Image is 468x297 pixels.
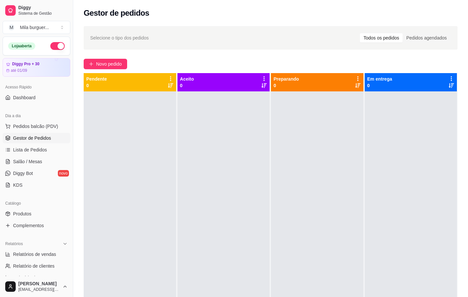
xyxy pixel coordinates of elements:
[18,281,60,287] span: [PERSON_NAME]
[86,76,107,82] p: Pendente
[12,62,40,67] article: Diggy Pro + 30
[3,156,70,167] a: Salão / Mesas
[367,76,392,82] p: Em entrega
[84,59,127,69] button: Novo pedido
[13,170,33,177] span: Diggy Bot
[3,133,70,143] a: Gestor de Pedidos
[18,11,68,16] span: Sistema de Gestão
[86,82,107,89] p: 0
[3,111,70,121] div: Dia a dia
[13,135,51,141] span: Gestor de Pedidos
[3,273,70,283] a: Relatório de mesas
[96,60,122,68] span: Novo pedido
[180,82,194,89] p: 0
[13,182,23,188] span: KDS
[3,58,70,77] a: Diggy Pro + 30até 01/09
[3,198,70,209] div: Catálogo
[3,180,70,190] a: KDS
[50,42,65,50] button: Alterar Status
[13,94,36,101] span: Dashboard
[13,274,53,281] span: Relatório de mesas
[11,68,27,73] article: até 01/09
[403,33,450,42] div: Pedidos agendados
[5,241,23,246] span: Relatórios
[3,145,70,155] a: Lista de Pedidos
[274,76,299,82] p: Preparando
[180,76,194,82] p: Aceito
[13,123,58,130] span: Pedidos balcão (PDV)
[3,209,70,219] a: Produtos
[13,222,44,229] span: Complementos
[8,42,35,50] div: Loja aberta
[3,21,70,34] button: Select a team
[89,62,93,66] span: plus
[3,261,70,271] a: Relatório de clientes
[8,24,15,31] span: M
[18,5,68,11] span: Diggy
[274,82,299,89] p: 0
[3,279,70,294] button: [PERSON_NAME][EMAIL_ADDRESS][DOMAIN_NAME]
[13,158,42,165] span: Salão / Mesas
[13,251,56,258] span: Relatórios de vendas
[3,3,70,18] a: DiggySistema de Gestão
[367,82,392,89] p: 0
[3,121,70,132] button: Pedidos balcão (PDV)
[3,168,70,179] a: Diggy Botnovo
[3,249,70,259] a: Relatórios de vendas
[90,34,149,41] span: Selecione o tipo dos pedidos
[18,287,60,292] span: [EMAIL_ADDRESS][DOMAIN_NAME]
[13,211,31,217] span: Produtos
[3,220,70,231] a: Complementos
[84,8,149,18] h2: Gestor de pedidos
[3,92,70,103] a: Dashboard
[3,82,70,92] div: Acesso Rápido
[13,147,47,153] span: Lista de Pedidos
[360,33,403,42] div: Todos os pedidos
[20,24,49,31] div: Mila burguer ...
[13,263,55,269] span: Relatório de clientes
